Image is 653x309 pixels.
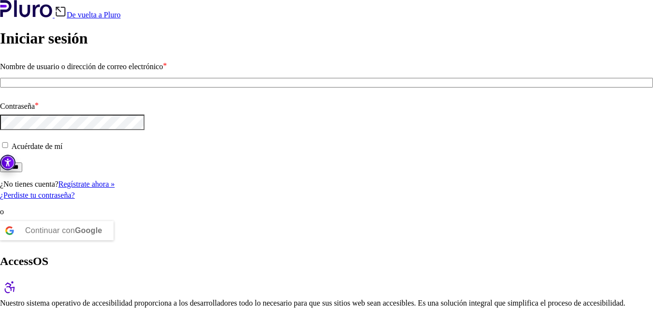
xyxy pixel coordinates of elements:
font: Acuérdate de mí [12,142,63,150]
a: De vuelta a Pluro [55,11,121,19]
font: De vuelta a Pluro [67,11,121,19]
img: Icono de atrás [55,6,67,17]
font: Google [75,226,102,235]
a: Regístrate ahora » [58,180,115,188]
font: Continuar con [25,226,75,235]
input: Acuérdate de mí [2,142,8,148]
